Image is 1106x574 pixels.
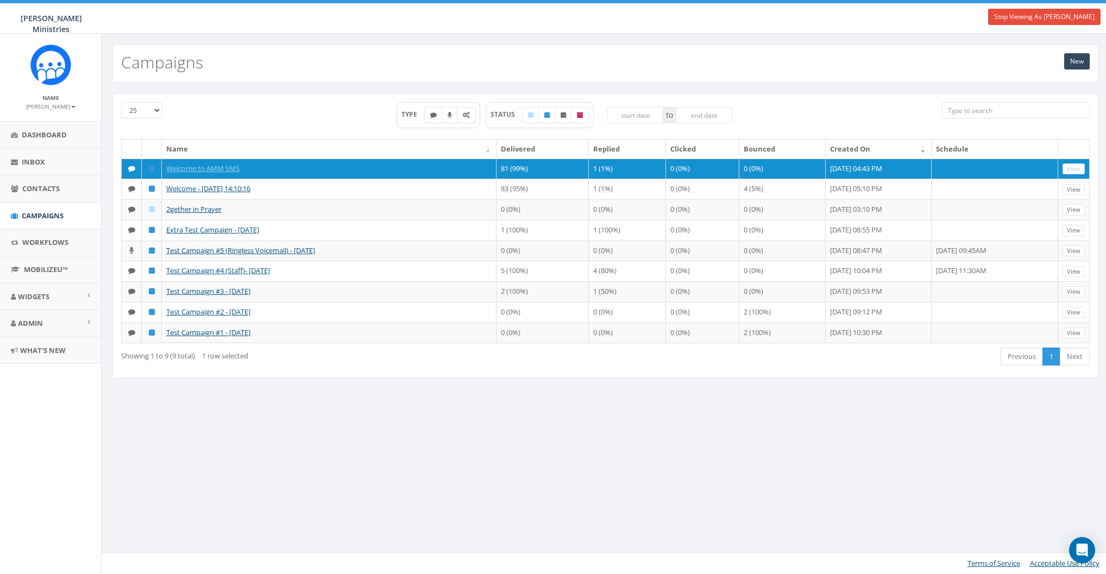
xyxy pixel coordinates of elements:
[739,179,826,199] td: 4 (5%)
[1063,307,1085,318] a: View
[497,323,588,343] td: 0 (0%)
[430,112,437,118] i: Text SMS
[497,281,588,302] td: 2 (100%)
[166,184,250,193] a: Welcome - [DATE] 14:10:16
[589,323,666,343] td: 0 (0%)
[128,288,135,295] i: Text SMS
[739,281,826,302] td: 0 (0%)
[666,261,740,281] td: 0 (0%)
[24,264,68,274] span: MobilizeU™
[826,281,932,302] td: [DATE] 09:53 PM
[149,329,155,336] i: Published
[932,241,1058,261] td: [DATE] 09:45AM
[739,140,826,159] th: Bounced
[589,199,666,220] td: 0 (0%)
[739,241,826,261] td: 0 (0%)
[166,286,250,296] a: Test Campaign #3 - [DATE]
[942,102,1090,118] input: Type to search
[826,159,932,179] td: [DATE] 04:43 PM
[522,107,539,123] label: Draft
[30,45,71,85] img: Rally_Corp_Icon.png
[1064,53,1090,70] a: New
[826,302,932,323] td: [DATE] 09:12 PM
[442,107,458,123] label: Ringless Voice Mail
[497,220,588,241] td: 1 (100%)
[26,103,76,110] small: [PERSON_NAME]
[149,165,155,172] i: Published
[149,226,155,234] i: Published
[589,179,666,199] td: 1 (1%)
[739,159,826,179] td: 0 (0%)
[121,346,515,361] div: Showing 1 to 9 (9 total)
[589,281,666,302] td: 1 (50%)
[666,159,740,179] td: 0 (0%)
[149,288,155,295] i: Published
[128,226,135,234] i: Text SMS
[544,112,550,118] i: Published
[988,9,1101,25] a: Stop Viewing As [PERSON_NAME]
[555,107,572,123] label: Unpublished
[589,302,666,323] td: 0 (0%)
[1063,266,1085,277] a: View
[739,302,826,323] td: 2 (100%)
[1030,558,1099,568] a: Acceptable Use Policy
[589,261,666,281] td: 4 (80%)
[149,308,155,316] i: Published
[166,163,240,173] a: Welcome to AMM SMS
[128,308,135,316] i: Text SMS
[22,130,67,140] span: Dashboard
[448,112,452,118] i: Ringless Voice Mail
[571,107,589,123] label: Archived
[826,179,932,199] td: [DATE] 05:10 PM
[21,13,82,34] span: [PERSON_NAME] Ministries
[149,185,155,192] i: Published
[463,112,470,118] i: Automated Message
[826,241,932,261] td: [DATE] 08:47 PM
[1063,225,1085,236] a: View
[457,107,476,123] label: Automated Message
[424,107,443,123] label: Text SMS
[149,267,155,274] i: Published
[666,323,740,343] td: 0 (0%)
[666,140,740,159] th: Clicked
[166,327,250,337] a: Test Campaign #1 - [DATE]
[589,140,666,159] th: Replied
[1063,163,1085,175] a: View
[497,261,588,281] td: 5 (100%)
[128,329,135,336] i: Text SMS
[22,157,45,167] span: Inbox
[932,140,1058,159] th: Schedule
[166,204,222,214] a: 2gether in Prayer
[149,247,155,254] i: Published
[1069,537,1095,563] div: Open Intercom Messenger
[149,206,155,213] i: Draft
[129,247,134,254] i: Ringless Voice Mail
[128,267,135,274] i: Text SMS
[128,165,135,172] i: Text SMS
[42,94,59,102] small: Name
[528,112,533,118] i: Draft
[739,199,826,220] td: 0 (0%)
[561,112,566,118] i: Unpublished
[1063,245,1085,257] a: View
[1042,348,1060,365] a: 1
[128,206,135,213] i: Text SMS
[739,261,826,281] td: 0 (0%)
[497,140,588,159] th: Delivered
[826,220,932,241] td: [DATE] 08:55 PM
[676,107,732,123] input: end date
[18,318,43,328] span: Admin
[1063,286,1085,298] a: View
[26,101,76,111] a: [PERSON_NAME]
[166,266,270,275] a: Test Campaign #4 (Staff)- [DATE]
[128,185,135,192] i: Text SMS
[497,199,588,220] td: 0 (0%)
[22,211,64,220] span: Campaigns
[739,220,826,241] td: 0 (0%)
[1060,348,1090,365] a: Next
[497,302,588,323] td: 0 (0%)
[589,241,666,261] td: 0 (0%)
[22,184,60,193] span: Contacts
[1063,327,1085,339] a: View
[166,245,315,255] a: Test Campaign #5 (Ringless Voicemail) - [DATE]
